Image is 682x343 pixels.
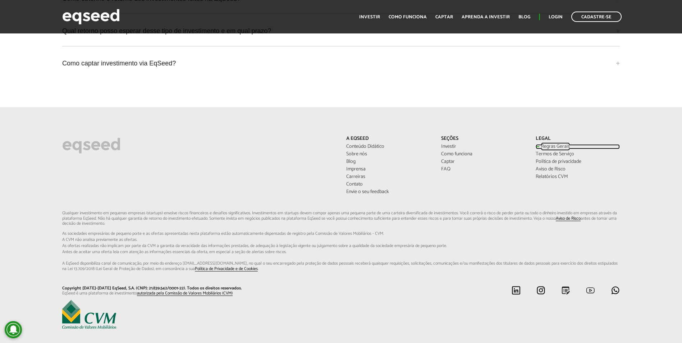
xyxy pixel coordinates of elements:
[346,167,430,172] a: Imprensa
[536,144,619,149] a: Regras Gerais
[435,15,453,19] a: Captar
[586,286,595,295] img: youtube.svg
[137,291,233,296] a: autorizada pela Comissão de Valores Mobiliários (CVM)
[195,267,258,271] a: Política de Privacidade e de Cookies
[62,232,620,236] span: As sociedades empresárias de pequeno porte e as ofertas apresentadas nesta plataforma estão aut...
[62,7,120,26] img: EqSeed
[62,244,620,248] span: As ofertas realizadas não implicam por parte da CVM a garantia da veracidade das informações p...
[62,300,116,329] img: EqSeed é uma plataforma de investimento autorizada pela Comissão de Valores Mobiliários (CVM)
[62,238,620,242] span: A CVM não analisa previamente as ofertas.
[462,15,510,19] a: Aprenda a investir
[62,250,620,254] span: Antes de aceitar uma oferta leia com atenção as informações essenciais da oferta, em especial...
[441,167,525,172] a: FAQ
[62,54,620,73] a: Como captar investimento via EqSeed?
[346,136,430,142] p: A EqSeed
[536,159,619,164] a: Política de privacidade
[346,182,430,187] a: Contato
[536,286,545,295] img: instagram.svg
[359,15,380,19] a: Investir
[561,286,570,295] img: blog.svg
[346,189,430,195] a: Envie o seu feedback
[536,152,619,157] a: Termos de Serviço
[346,144,430,149] a: Conteúdo Didático
[346,174,430,179] a: Carreiras
[536,167,619,172] a: Aviso de Risco
[518,15,530,19] a: Blog
[441,136,525,142] p: Seções
[611,286,620,295] img: whatsapp.svg
[549,15,563,19] a: Login
[441,152,525,157] a: Como funciona
[62,291,335,296] p: EqSeed é uma plataforma de investimento
[512,286,521,295] img: linkedin.svg
[346,152,430,157] a: Sobre nós
[62,286,335,291] p: Copyright [DATE]-[DATE] EqSeed, S.A. (CNPJ: 21.839.542/0001-22). Todos os direitos reservados.
[556,216,581,221] a: Aviso de Risco
[62,136,120,155] img: EqSeed Logo
[571,12,622,22] a: Cadastre-se
[389,15,427,19] a: Como funciona
[441,159,525,164] a: Captar
[346,159,430,164] a: Blog
[441,144,525,149] a: Investir
[536,174,619,179] a: Relatórios CVM
[62,211,620,271] p: Qualquer investimento em pequenas empresas (startups) envolve riscos financeiros e desafios signi...
[536,136,619,142] p: Legal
